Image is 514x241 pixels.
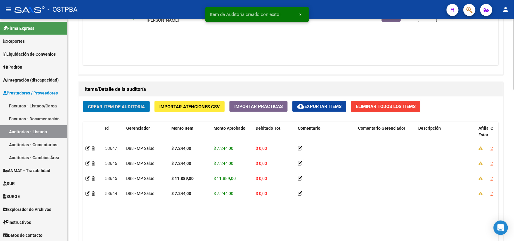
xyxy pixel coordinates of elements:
button: Importar Atenciones CSV [154,101,225,112]
span: Gerenciador [126,126,150,131]
datatable-header-cell: Debitado Tot. [253,122,295,148]
mat-icon: person [502,6,509,13]
button: x [295,9,307,20]
span: 53647 [105,146,117,151]
span: Descripción [418,126,441,131]
datatable-header-cell: Afiliado Estado [476,122,488,148]
span: $ 0,00 [256,146,267,151]
span: $ 0,00 [256,176,267,181]
span: Importar Atenciones CSV [159,104,220,110]
span: Item de Auditoría creado con exito! [210,11,281,17]
datatable-header-cell: Id [103,122,124,148]
span: Exportar Items [297,104,341,109]
span: $ 7.244,00 [213,146,233,151]
span: Instructivos [3,219,31,226]
span: D88 - MP Salud [126,161,154,166]
span: Importar Prácticas [234,104,283,109]
button: Eliminar Todos los Items [351,101,420,112]
span: $ 0,00 [256,161,267,166]
span: SUR [3,180,15,187]
strong: $ 7.244,00 [171,146,191,151]
span: Liquidación de Convenios [3,51,56,57]
span: Comentario [298,126,320,131]
mat-icon: cloud_download [297,103,304,110]
datatable-header-cell: Comentario Gerenciador [356,122,416,148]
span: 53644 [105,191,117,196]
span: $ 11.889,00 [213,176,236,181]
datatable-header-cell: Descripción [416,122,476,148]
span: Padrón [3,64,22,70]
span: Eliminar Todos los Items [356,104,416,109]
span: Firma Express [3,25,34,32]
button: Importar Prácticas [229,101,288,112]
strong: $ 7.244,00 [171,191,191,196]
span: D88 - MP Salud [126,146,154,151]
strong: $ 7.244,00 [171,161,191,166]
span: Monto Item [171,126,193,131]
strong: $ 11.889,00 [171,176,194,181]
span: Reportes [3,38,25,45]
button: Exportar Items [292,101,346,112]
span: Debitado Tot. [256,126,282,131]
span: Prestadores / Proveedores [3,90,58,96]
span: Monto Aprobado [213,126,245,131]
datatable-header-cell: Monto Item [169,122,211,148]
span: 53645 [105,176,117,181]
span: D88 - MP Salud [126,176,154,181]
span: - OSTPBA [48,3,77,16]
datatable-header-cell: Monto Aprobado [211,122,253,148]
span: ANMAT - Trazabilidad [3,167,50,174]
span: Crear Item de Auditoria [88,104,145,110]
mat-icon: menu [5,6,12,13]
span: Id [105,126,109,131]
div: Open Intercom Messenger [494,221,508,235]
span: $ 7.244,00 [213,161,233,166]
span: $ 7.244,00 [213,191,233,196]
span: SURGE [3,193,20,200]
datatable-header-cell: Gerenciador [124,122,169,148]
button: Crear Item de Auditoria [83,101,150,112]
span: x [300,12,302,17]
span: Comentario Gerenciador [358,126,405,131]
span: 53646 [105,161,117,166]
span: Integración (discapacidad) [3,77,59,83]
span: CUIL [491,126,500,131]
span: Afiliado Estado [478,126,494,137]
span: $ 0,00 [256,191,267,196]
datatable-header-cell: Comentario [295,122,356,148]
span: Datos de contacto [3,232,42,239]
span: D88 - MP Salud [126,191,154,196]
h1: Items/Detalle de la auditoría [85,85,497,94]
span: Explorador de Archivos [3,206,51,213]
